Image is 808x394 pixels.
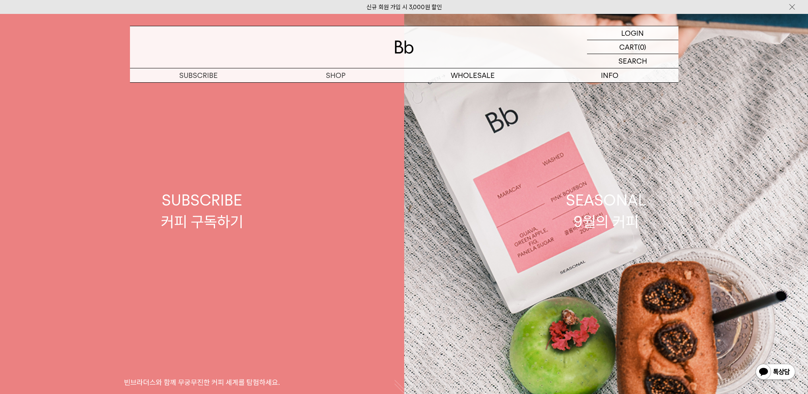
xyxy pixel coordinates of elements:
img: 카카오톡 채널 1:1 채팅 버튼 [755,363,796,382]
p: WHOLESALE [404,68,541,82]
a: CART (0) [587,40,678,54]
p: CART [619,40,638,54]
img: 로고 [395,41,414,54]
a: LOGIN [587,26,678,40]
div: SUBSCRIBE 커피 구독하기 [161,190,243,232]
p: LOGIN [621,26,644,40]
a: SUBSCRIBE [130,68,267,82]
a: 신규 회원 가입 시 3,000원 할인 [366,4,442,11]
p: (0) [638,40,646,54]
p: INFO [541,68,678,82]
a: SHOP [267,68,404,82]
div: SEASONAL 9월의 커피 [566,190,646,232]
p: SEARCH [618,54,647,68]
